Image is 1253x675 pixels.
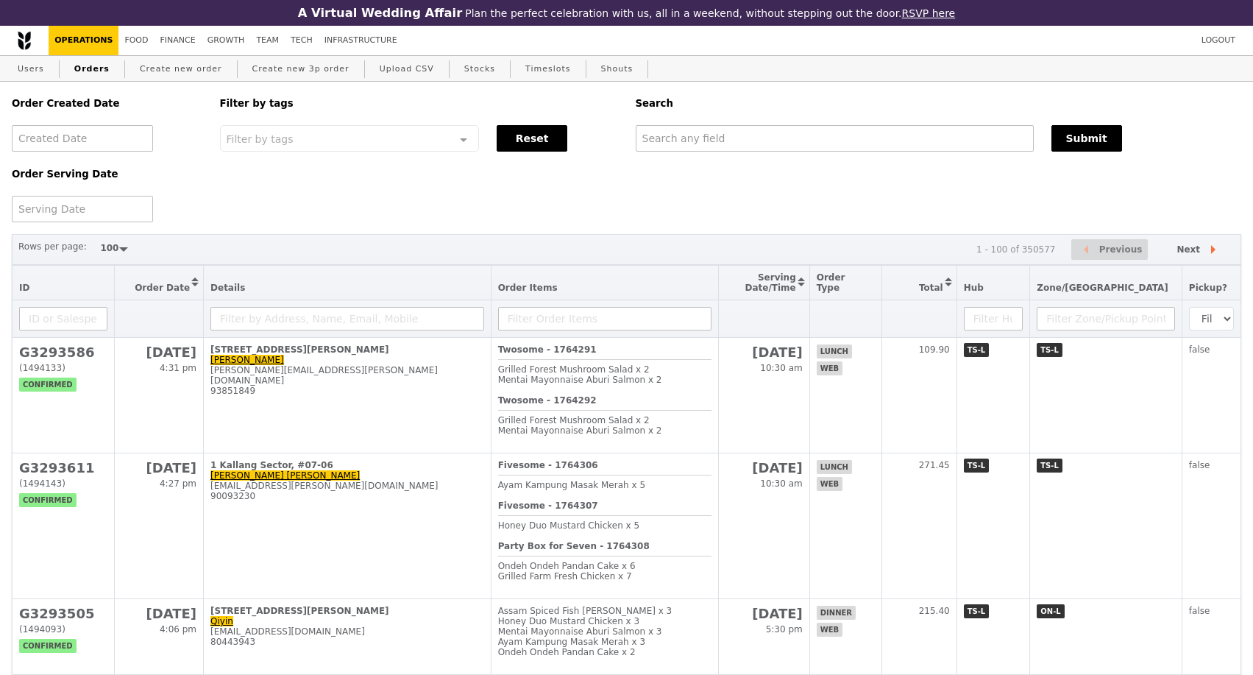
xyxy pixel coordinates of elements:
[964,283,984,293] span: Hub
[498,541,650,551] b: Party Box for Seven - 1764308
[498,626,712,637] div: Mentai Mayonnaise Aburi Salmon x 3
[210,637,484,647] div: 80443943
[498,425,662,436] span: Mentai Mayonnaise Aburi Salmon x 2
[498,364,650,375] span: Grilled Forest Mushroom Salad x 2
[19,639,77,653] span: confirmed
[1071,239,1148,261] button: Previous
[1037,459,1062,473] span: TS-L
[595,56,639,82] a: Shouts
[766,624,803,635] span: 5:30 pm
[725,606,802,621] h2: [DATE]
[498,307,712,331] input: Filter Order Items
[497,125,567,152] button: Reset
[498,480,645,490] span: Ayam Kampung Masak Merah x 5
[498,283,558,293] span: Order Items
[19,460,107,476] h2: G3293611
[19,283,29,293] span: ID
[210,626,484,637] div: [EMAIL_ADDRESS][DOMAIN_NAME]
[227,132,294,145] span: Filter by tags
[636,125,1034,152] input: Search any field
[12,98,202,109] h5: Order Created Date
[498,616,712,626] div: Honey Duo Mustard Chicken x 3
[817,272,845,293] span: Order Type
[19,378,77,392] span: confirmed
[1037,283,1168,293] span: Zone/[GEOGRAPHIC_DATA]
[134,56,228,82] a: Create new order
[19,307,107,331] input: ID or Salesperson name
[160,363,196,373] span: 4:31 pm
[919,606,950,616] span: 215.40
[498,571,632,582] span: Grilled Farm Fresh Chicken x 7
[1164,239,1235,261] button: Next
[210,355,284,365] a: [PERSON_NAME]
[19,344,107,360] h2: G3293586
[285,26,319,55] a: Tech
[19,363,107,373] div: (1494133)
[1037,604,1064,618] span: ON-L
[760,478,802,489] span: 10:30 am
[1176,241,1200,258] span: Next
[817,623,842,637] span: web
[19,478,107,489] div: (1494143)
[817,477,842,491] span: web
[160,478,196,489] span: 4:27 pm
[121,344,196,360] h2: [DATE]
[1189,606,1210,616] span: false
[18,239,87,254] label: Rows per page:
[519,56,576,82] a: Timeslots
[1189,344,1210,355] span: false
[12,169,202,180] h5: Order Serving Date
[964,307,1023,331] input: Filter Hub
[1189,283,1227,293] span: Pickup?
[209,6,1044,20] div: Plan the perfect celebration with us, all in a weekend, without stepping out the door.
[817,344,852,358] span: lunch
[210,460,484,470] div: 1 Kallang Sector, #07-06
[964,459,990,473] span: TS-L
[964,343,990,357] span: TS-L
[121,606,196,621] h2: [DATE]
[202,26,251,55] a: Growth
[919,344,950,355] span: 109.90
[1099,241,1143,258] span: Previous
[498,520,640,531] span: Honey Duo Mustard Chicken x 5
[1189,460,1210,470] span: false
[19,606,107,621] h2: G3293505
[210,365,484,386] div: [PERSON_NAME][EMAIL_ADDRESS][PERSON_NAME][DOMAIN_NAME]
[817,606,856,620] span: dinner
[12,196,153,222] input: Serving Date
[49,26,118,55] a: Operations
[250,26,285,55] a: Team
[118,26,154,55] a: Food
[210,283,245,293] span: Details
[121,460,196,476] h2: [DATE]
[12,125,153,152] input: Created Date
[976,244,1056,255] div: 1 - 100 of 350577
[498,501,598,511] b: Fivesome - 1764307
[374,56,440,82] a: Upload CSV
[498,647,712,657] div: Ondeh Ondeh Pandan Cake x 2
[210,307,484,331] input: Filter by Address, Name, Email, Mobile
[498,344,597,355] b: Twosome - 1764291
[210,344,484,355] div: [STREET_ADDRESS][PERSON_NAME]
[817,361,842,375] span: web
[210,616,233,626] a: Qiyin
[725,460,802,476] h2: [DATE]
[498,637,712,647] div: Ayam Kampung Masak Merah x 3
[498,395,597,406] b: Twosome - 1764292
[1196,26,1241,55] a: Logout
[220,98,618,109] h5: Filter by tags
[725,344,802,360] h2: [DATE]
[68,56,116,82] a: Orders
[210,386,484,396] div: 93851849
[1037,343,1062,357] span: TS-L
[498,460,598,470] b: Fivesome - 1764306
[919,460,950,470] span: 271.45
[160,624,196,635] span: 4:06 pm
[817,460,852,474] span: lunch
[498,415,650,425] span: Grilled Forest Mushroom Salad x 2
[1037,307,1175,331] input: Filter Zone/Pickup Point
[458,56,501,82] a: Stocks
[498,606,712,616] div: Assam Spiced Fish [PERSON_NAME] x 3
[902,7,956,19] a: RSVP here
[210,491,484,501] div: 90093230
